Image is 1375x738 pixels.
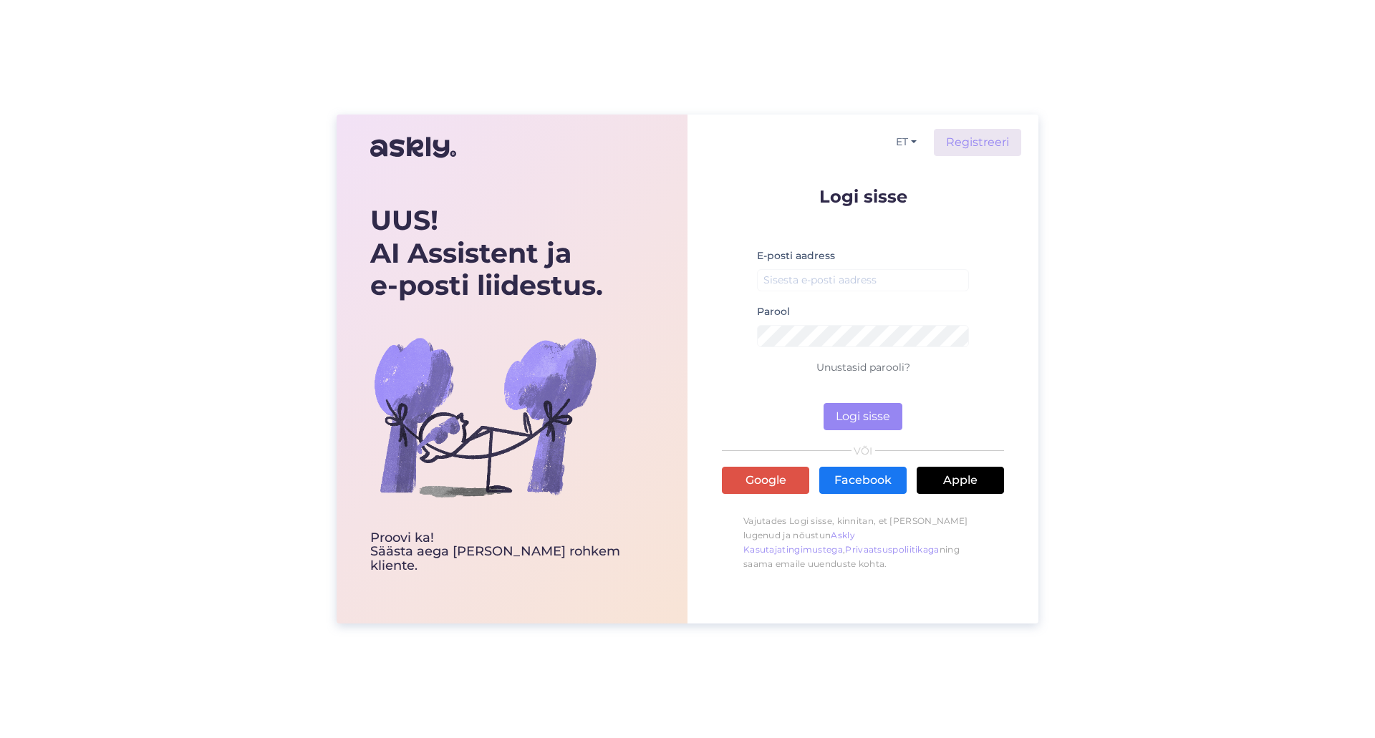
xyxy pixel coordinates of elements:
button: Logi sisse [824,403,902,430]
label: Parool [757,304,790,319]
img: Askly [370,130,456,165]
a: Apple [917,467,1004,494]
label: E-posti aadress [757,248,835,263]
span: VÕI [851,446,875,456]
a: Privaatsuspoliitikaga [845,544,939,555]
a: Unustasid parooli? [816,361,910,374]
p: Logi sisse [722,188,1004,205]
input: Sisesta e-posti aadress [757,269,969,291]
div: UUS! AI Assistent ja e-posti liidestus. [370,204,654,302]
a: Google [722,467,809,494]
img: bg-askly [370,302,599,531]
button: ET [890,132,922,152]
div: Proovi ka! Säästa aega [PERSON_NAME] rohkem kliente. [370,531,654,573]
a: Askly Kasutajatingimustega [743,530,855,555]
a: Facebook [819,467,907,494]
p: Vajutades Logi sisse, kinnitan, et [PERSON_NAME] lugenud ja nõustun , ning saama emaile uuenduste... [722,507,1004,578]
a: Registreeri [934,129,1021,156]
